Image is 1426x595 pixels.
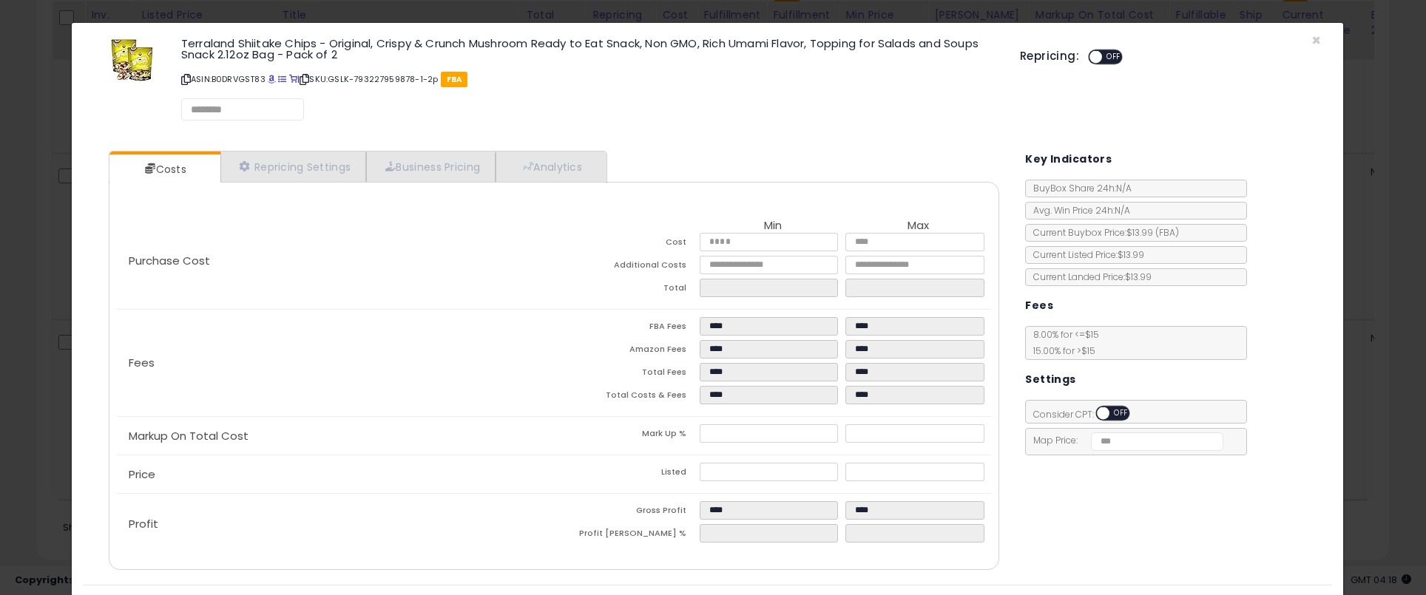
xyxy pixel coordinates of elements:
span: OFF [1102,51,1126,64]
th: Min [700,220,845,233]
span: Current Landed Price: $13.99 [1026,271,1152,283]
a: Your listing only [289,73,297,85]
h5: Settings [1025,370,1075,389]
h5: Key Indicators [1025,150,1112,169]
td: Listed [554,463,700,486]
a: Analytics [496,152,605,182]
span: $13.99 [1126,226,1179,239]
a: Costs [109,154,219,184]
span: FBA [441,72,468,87]
h3: Terraland Shiitake Chips - Original, Crispy & Crunch Mushroom Ready to Eat Snack, Non GMO, Rich U... [181,38,998,60]
td: Profit [PERSON_NAME] % [554,524,700,547]
td: Cost [554,233,700,256]
h5: Fees [1025,296,1053,315]
p: Fees [117,357,554,369]
a: BuyBox page [268,73,276,85]
td: Total [554,279,700,302]
a: All offer listings [278,73,286,85]
p: Purchase Cost [117,255,554,267]
td: Mark Up % [554,424,700,447]
a: Business Pricing [366,152,496,182]
span: Consider CPT: [1026,408,1149,421]
th: Max [845,220,991,233]
span: × [1311,30,1321,51]
span: OFF [1110,407,1134,420]
p: Price [117,469,554,480]
p: Markup On Total Cost [117,430,554,442]
td: FBA Fees [554,317,700,340]
span: 15.00 % for > $15 [1026,344,1095,357]
span: ( FBA ) [1155,226,1179,239]
h5: Repricing: [1020,50,1079,62]
td: Additional Costs [554,256,700,279]
p: Profit [117,518,554,530]
td: Total Fees [554,363,700,386]
td: Gross Profit [554,501,700,524]
p: ASIN: B0DRVGST83 | SKU: GSLK-793227959878-1-2p [181,67,998,91]
span: Current Buybox Price: [1026,226,1179,239]
span: Avg. Win Price 24h: N/A [1026,204,1130,217]
a: Repricing Settings [220,152,367,182]
img: 51ZBHjk6S+L._SL60_.jpg [109,38,154,82]
td: Amazon Fees [554,340,700,363]
span: 8.00 % for <= $15 [1026,328,1099,357]
span: BuyBox Share 24h: N/A [1026,182,1132,194]
td: Total Costs & Fees [554,386,700,409]
span: Current Listed Price: $13.99 [1026,248,1144,261]
span: Map Price: [1026,434,1223,446]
